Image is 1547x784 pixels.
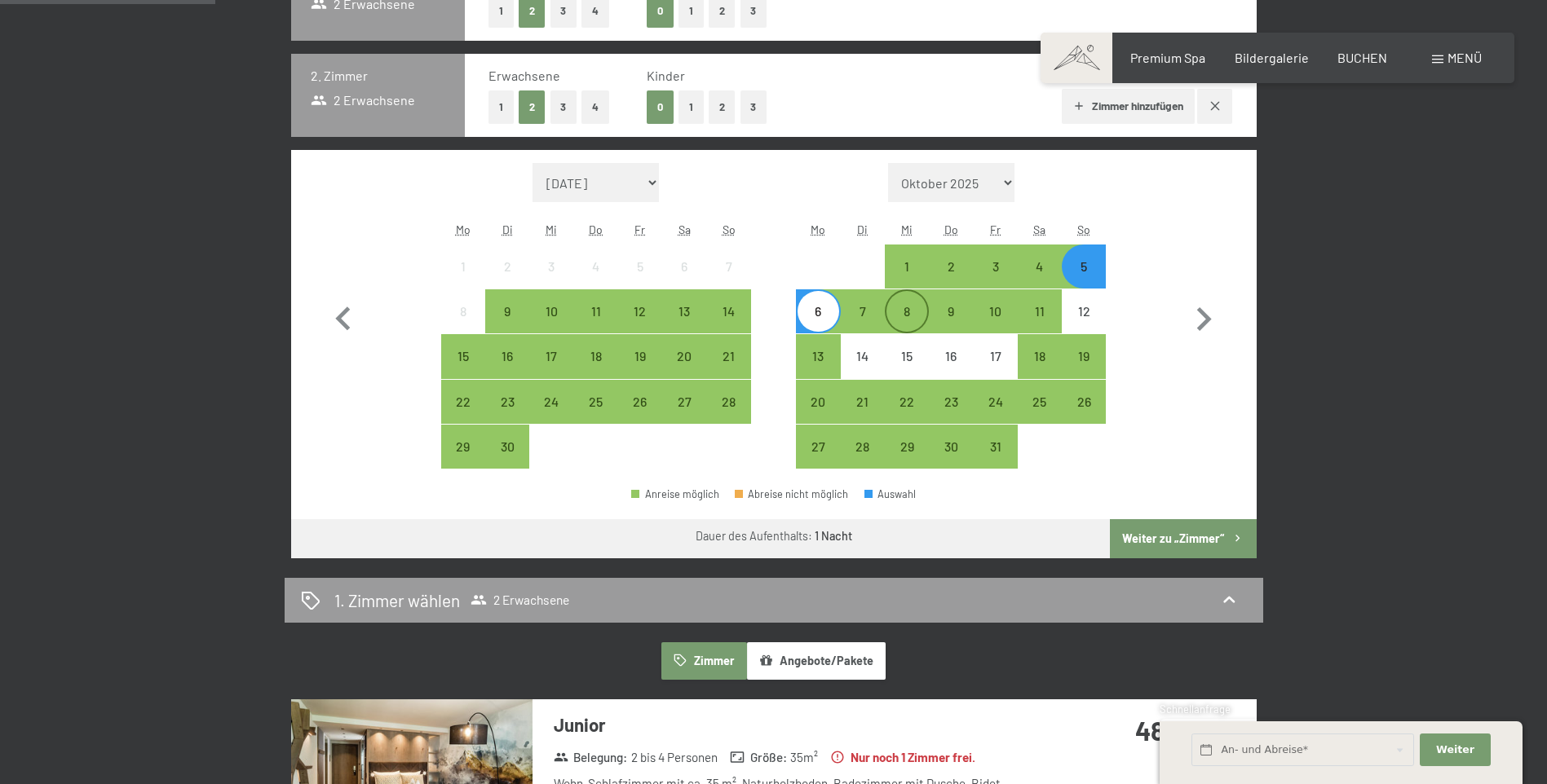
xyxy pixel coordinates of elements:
div: 1 [886,260,927,301]
button: Weiter [1420,733,1490,767]
div: Thu Oct 02 2025 [929,244,973,288]
div: 6 [664,260,705,301]
button: 4 [581,90,609,124]
div: Anreise möglich [796,380,840,424]
div: 25 [576,395,617,436]
abbr: Mittwoch [546,222,557,236]
button: Zimmer [661,642,746,680]
div: Anreise möglich [1018,289,1062,333]
span: 35 m² [790,749,818,766]
div: 5 [620,260,661,301]
button: 2 [519,90,546,124]
button: Vorheriger Monat [320,163,367,469]
div: 12 [620,305,661,346]
div: 23 [487,395,528,436]
div: Anreise nicht möglich [662,244,706,288]
div: Anreise möglich [973,289,1017,333]
div: Anreise möglich [529,334,573,378]
strong: Größe : [730,749,787,766]
div: Anreise möglich [574,380,618,424]
div: Anreise möglich [885,380,929,424]
div: Wed Sep 10 2025 [529,289,573,333]
div: Thu Oct 09 2025 [929,289,973,333]
button: Nächster Monat [1180,163,1227,469]
div: Sat Sep 20 2025 [662,334,706,378]
div: 12 [1063,305,1104,346]
abbr: Sonntag [723,222,736,236]
div: Anreise möglich [973,244,1017,288]
div: Mon Sep 22 2025 [441,380,485,424]
div: Wed Oct 01 2025 [885,244,929,288]
div: Anreise nicht möglich [618,244,662,288]
a: Premium Spa [1130,50,1205,65]
div: Anreise nicht möglich [574,244,618,288]
div: Wed Oct 22 2025 [885,380,929,424]
div: 1 [443,260,484,301]
span: Kinder [647,68,685,83]
abbr: Donnerstag [589,222,603,236]
div: Anreise möglich [529,289,573,333]
div: Sat Oct 04 2025 [1018,244,1062,288]
div: 10 [531,305,572,346]
span: Erwachsene [488,68,560,83]
div: Anreise möglich [618,380,662,424]
div: 29 [886,440,927,481]
div: Mon Sep 29 2025 [441,425,485,469]
div: 9 [930,305,971,346]
div: Tue Oct 21 2025 [841,380,885,424]
div: Fri Oct 31 2025 [973,425,1017,469]
div: Dauer des Aufenthalts: [696,528,852,544]
div: 18 [1019,350,1060,390]
div: Thu Sep 04 2025 [574,244,618,288]
div: 8 [886,305,927,346]
div: Anreise möglich [973,425,1017,469]
div: 20 [664,350,705,390]
abbr: Montag [811,222,825,236]
div: Anreise möglich [662,334,706,378]
div: Anreise nicht möglich [841,334,885,378]
div: 25 [1019,395,1060,436]
div: Anreise möglich [1062,380,1106,424]
div: 14 [842,350,883,390]
div: Wed Sep 17 2025 [529,334,573,378]
abbr: Sonntag [1077,222,1090,236]
div: 19 [620,350,661,390]
div: Anreise möglich [841,380,885,424]
a: BUCHEN [1337,50,1387,65]
div: Wed Oct 29 2025 [885,425,929,469]
span: Schnellanfrage [1160,703,1231,716]
div: 7 [708,260,749,301]
div: 3 [975,260,1015,301]
div: Anreise möglich [1062,334,1106,378]
div: Anreise möglich [796,289,840,333]
div: Anreise möglich [485,380,529,424]
div: Thu Oct 16 2025 [929,334,973,378]
div: 15 [443,350,484,390]
div: Anreise nicht möglich [529,244,573,288]
div: 23 [930,395,971,436]
div: Anreise möglich [441,425,485,469]
abbr: Samstag [1033,222,1045,236]
div: Anreise möglich [885,289,929,333]
div: Anreise möglich [441,380,485,424]
div: 28 [842,440,883,481]
div: Fri Oct 03 2025 [973,244,1017,288]
div: 30 [487,440,528,481]
div: Anreise möglich [441,334,485,378]
div: Mon Sep 15 2025 [441,334,485,378]
div: 2 [487,260,528,301]
h3: Junior [554,712,1039,738]
div: Mon Sep 08 2025 [441,289,485,333]
abbr: Montag [456,222,471,236]
div: Anreise möglich [706,334,750,378]
div: Fri Oct 24 2025 [973,380,1017,424]
div: 24 [975,395,1015,436]
div: 4 [576,260,617,301]
div: Tue Sep 09 2025 [485,289,529,333]
div: Mon Oct 20 2025 [796,380,840,424]
abbr: Dienstag [502,222,513,236]
div: Anreise möglich [1018,380,1062,424]
div: 20 [798,395,838,436]
button: 0 [647,90,674,124]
